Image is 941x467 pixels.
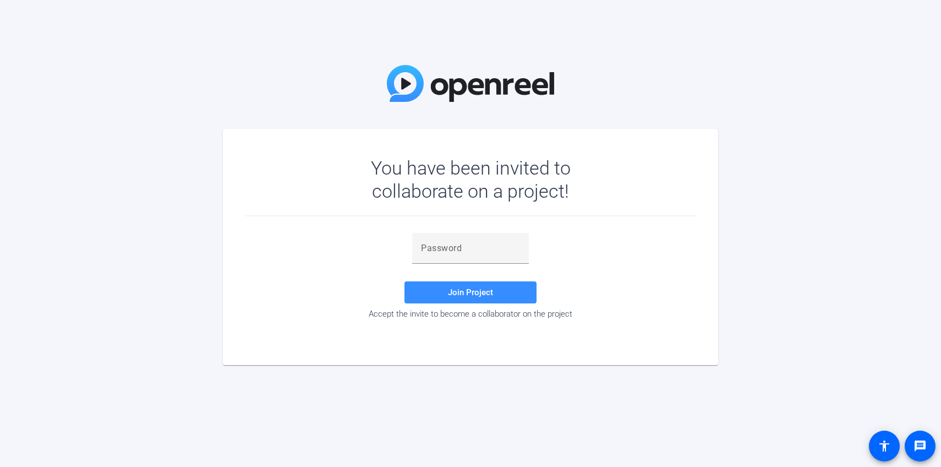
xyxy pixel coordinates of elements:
[339,156,603,203] div: You have been invited to collaborate on a project!
[421,242,520,255] input: Password
[387,65,554,102] img: OpenReel Logo
[448,287,493,297] span: Join Project
[404,281,537,303] button: Join Project
[245,309,696,319] div: Accept the invite to become a collaborator on the project
[913,439,927,453] mat-icon: message
[878,439,891,453] mat-icon: accessibility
